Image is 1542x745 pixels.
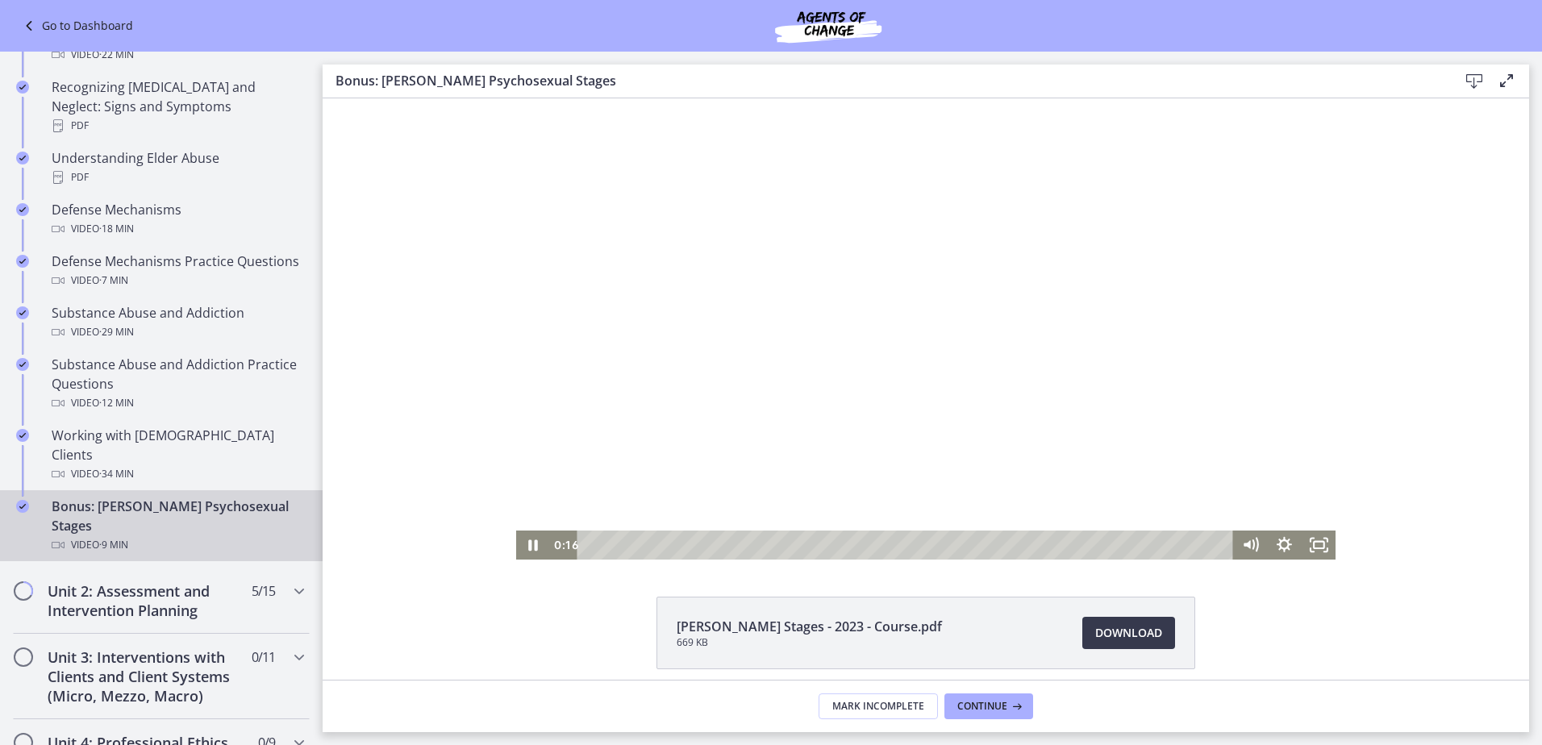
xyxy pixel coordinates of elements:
button: Fullscreen [979,432,1013,461]
span: 669 KB [677,636,942,649]
i: Completed [16,203,29,216]
img: Agents of Change [731,6,925,45]
div: Substance Abuse and Addiction Practice Questions [52,355,303,413]
span: 5 / 15 [252,581,275,601]
span: · 9 min [99,535,128,555]
div: Substance Abuse and Addiction [52,303,303,342]
h2: Unit 3: Interventions with Clients and Client Systems (Micro, Mezzo, Macro) [48,647,244,705]
h2: Unit 2: Assessment and Intervention Planning [48,581,244,620]
div: Recognizing [MEDICAL_DATA] and Neglect: Signs and Symptoms [52,77,303,135]
a: Download [1082,617,1175,649]
button: Continue [944,693,1033,719]
i: Completed [16,358,29,371]
i: Completed [16,500,29,513]
div: Bonus: [PERSON_NAME] Psychosexual Stages [52,497,303,555]
div: Video [52,219,303,239]
div: Video [52,393,303,413]
div: Video [52,271,303,290]
div: PDF [52,168,303,187]
span: · 29 min [99,323,134,342]
i: Completed [16,429,29,442]
div: Working with [DEMOGRAPHIC_DATA] Clients [52,426,303,484]
span: · 7 min [99,271,128,290]
span: · 34 min [99,464,134,484]
div: Video [52,45,303,65]
i: Completed [16,152,29,164]
span: Continue [957,700,1007,713]
div: Video [52,535,303,555]
i: Completed [16,81,29,94]
span: Mark Incomplete [832,700,924,713]
span: [PERSON_NAME] Stages - 2023 - Course.pdf [677,617,942,636]
span: Download [1095,623,1162,643]
div: Video [52,323,303,342]
h3: Bonus: [PERSON_NAME] Psychosexual Stages [335,71,1432,90]
i: Completed [16,255,29,268]
button: Mute [911,432,944,461]
span: · 12 min [99,393,134,413]
a: Go to Dashboard [19,16,133,35]
button: Mark Incomplete [819,693,938,719]
div: Defense Mechanisms [52,200,303,239]
div: PDF [52,116,303,135]
div: Video [52,464,303,484]
div: Understanding Elder Abuse [52,148,303,187]
button: Show settings menu [945,432,979,461]
iframe: Video Lesson [323,98,1529,560]
i: Completed [16,306,29,319]
span: · 22 min [99,45,134,65]
div: Defense Mechanisms Practice Questions [52,252,303,290]
span: 0 / 11 [252,647,275,667]
span: · 18 min [99,219,134,239]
